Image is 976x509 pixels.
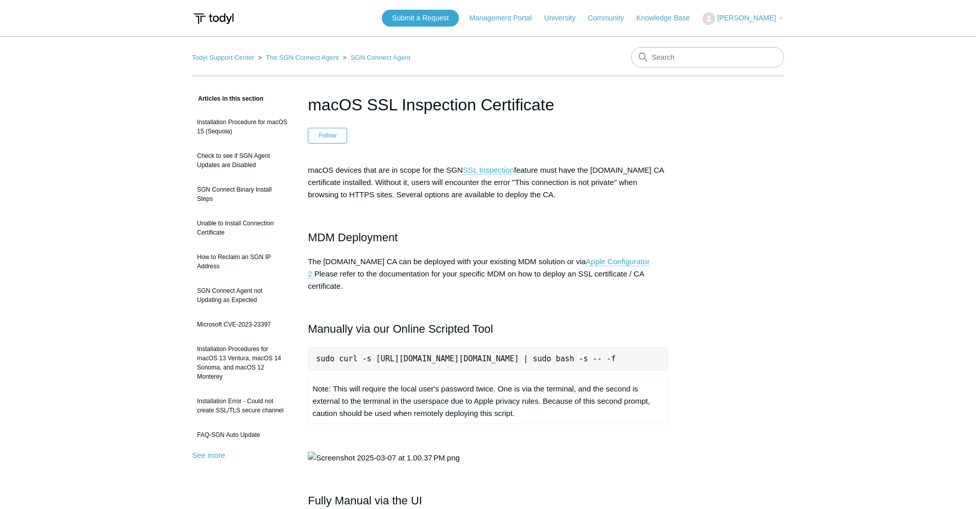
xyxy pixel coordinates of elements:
[192,315,292,334] a: Microsoft CVE-2023-23397
[340,54,410,61] li: SGN Connect Agent
[463,166,514,175] a: SSL Inspection
[192,391,292,420] a: Installation Error - Could not create SSL/TLS secure channel
[382,10,459,27] a: Submit a Request
[308,228,668,246] h2: MDM Deployment
[631,47,784,67] input: Search
[192,9,235,28] img: Todyl Support Center Help Center home page
[544,13,585,24] a: University
[192,112,292,141] a: Installation Procedure for macOS 15 (Sequoia)
[308,256,668,292] p: The [DOMAIN_NAME] CA can be deployed with your existing MDM solution or via Please refer to the d...
[717,14,776,22] span: [PERSON_NAME]
[588,13,635,24] a: Community
[192,339,292,386] a: Installation Procedures for macOS 13 Ventura, macOS 14 Sonoma, and macOS 12 Monterey
[308,128,347,143] button: Follow Article
[308,452,459,464] img: Screenshot 2025-03-07 at 1.00.37 PM.png
[308,257,649,279] a: Apple Configurator 2.
[192,95,263,102] span: Articles in this section
[192,247,292,276] a: How to Reclaim an SGN IP Address
[702,12,784,25] button: [PERSON_NAME]
[308,320,668,338] h2: Manually via our Online Scripted Tool
[192,146,292,175] a: Check to see if SGN Agent Updates are Disabled
[308,92,668,117] h1: macOS SSL Inspection Certificate
[637,13,700,24] a: Knowledge Base
[351,54,410,61] a: SGN Connect Agent
[192,425,292,445] a: FAQ-SGN Auto Update
[192,54,254,61] a: Todyl Support Center
[256,54,341,61] li: The SGN Connect Agent
[308,347,668,371] pre: sudo curl -s [URL][DOMAIN_NAME][DOMAIN_NAME] | sudo bash -s -- -f
[192,451,225,459] a: See more
[192,214,292,242] a: Unable to Install Connection Certificate
[308,379,668,424] td: Note: This will require the local user's password twice. One is via the terminal, and the second ...
[192,180,292,209] a: SGN Connect Binary Install Steps
[192,281,292,310] a: SGN Connect Agent not Updating as Expected
[308,164,668,201] p: macOS devices that are in scope for the SGN feature must have the [DOMAIN_NAME] CA certificate in...
[470,13,542,24] a: Management Portal
[266,54,339,61] a: The SGN Connect Agent
[192,54,256,61] li: Todyl Support Center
